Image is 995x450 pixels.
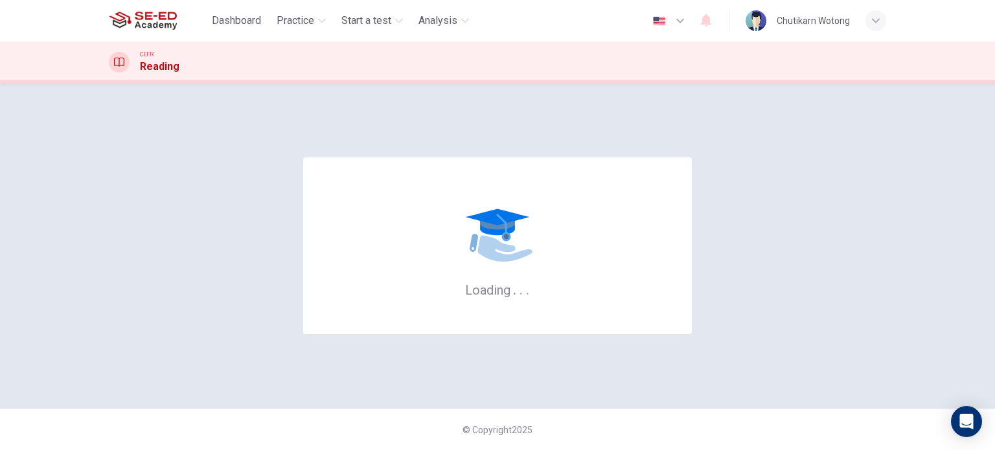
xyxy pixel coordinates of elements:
[109,8,207,34] a: SE-ED Academy logo
[413,9,474,32] button: Analysis
[336,9,408,32] button: Start a test
[777,13,850,28] div: Chutikarn Wotong
[277,13,314,28] span: Practice
[140,50,154,59] span: CEFR
[525,278,530,299] h6: .
[463,425,532,435] span: © Copyright 2025
[651,16,667,26] img: en
[746,10,766,31] img: Profile picture
[519,278,523,299] h6: .
[418,13,457,28] span: Analysis
[512,278,517,299] h6: .
[140,59,179,74] h1: Reading
[109,8,177,34] img: SE-ED Academy logo
[951,406,982,437] div: Open Intercom Messenger
[271,9,331,32] button: Practice
[212,13,261,28] span: Dashboard
[207,9,266,32] button: Dashboard
[465,281,530,298] h6: Loading
[341,13,391,28] span: Start a test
